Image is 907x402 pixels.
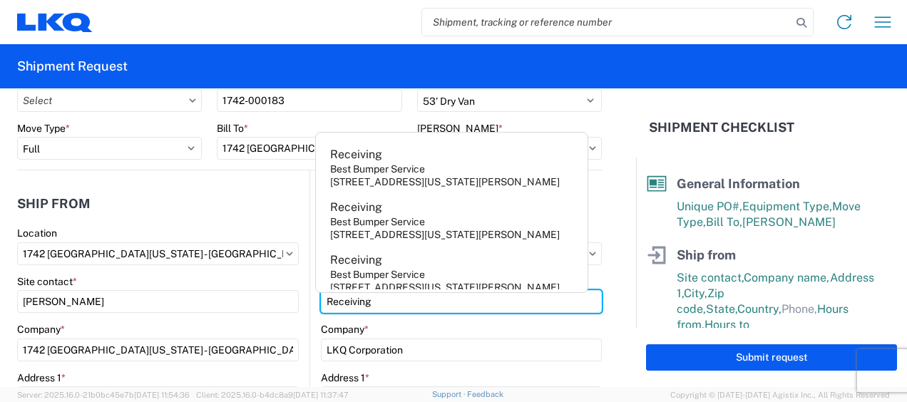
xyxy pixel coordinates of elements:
[744,271,830,284] span: Company name,
[330,281,560,294] div: [STREET_ADDRESS][US_STATE][PERSON_NAME]
[17,242,299,265] input: Select
[17,275,77,288] label: Site contact
[432,390,468,398] a: Support
[330,147,382,163] div: Receiving
[330,228,560,241] div: [STREET_ADDRESS][US_STATE][PERSON_NAME]
[330,163,425,175] div: Best Bumper Service
[330,200,382,215] div: Receiving
[217,137,401,160] input: Select
[684,287,707,300] span: City,
[706,215,742,229] span: Bill To,
[677,271,744,284] span: Site contact,
[330,215,425,228] div: Best Bumper Service
[321,323,369,336] label: Company
[17,391,190,399] span: Server: 2025.16.0-21b0bc45e7b
[417,122,503,135] label: [PERSON_NAME]
[17,58,128,75] h2: Shipment Request
[737,302,782,316] span: Country,
[217,122,248,135] label: Bill To
[670,388,890,401] span: Copyright © [DATE]-[DATE] Agistix Inc., All Rights Reserved
[134,391,190,399] span: [DATE] 11:54:36
[330,175,560,188] div: [STREET_ADDRESS][US_STATE][PERSON_NAME]
[17,197,91,211] h2: Ship from
[649,119,794,136] h2: Shipment Checklist
[704,318,749,331] span: Hours to
[467,390,503,398] a: Feedback
[17,89,202,112] input: Select
[330,268,425,281] div: Best Bumper Service
[677,176,800,191] span: General Information
[742,200,832,213] span: Equipment Type,
[742,215,836,229] span: [PERSON_NAME]
[677,247,736,262] span: Ship from
[321,371,369,384] label: Address 1
[330,252,382,268] div: Receiving
[196,391,349,399] span: Client: 2025.16.0-b4dc8a9
[293,391,349,399] span: [DATE] 11:37:47
[17,122,70,135] label: Move Type
[17,323,65,336] label: Company
[17,371,66,384] label: Address 1
[677,200,742,213] span: Unique PO#,
[646,344,897,371] button: Submit request
[782,302,817,316] span: Phone,
[706,302,737,316] span: State,
[422,9,791,36] input: Shipment, tracking or reference number
[17,227,57,239] label: Location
